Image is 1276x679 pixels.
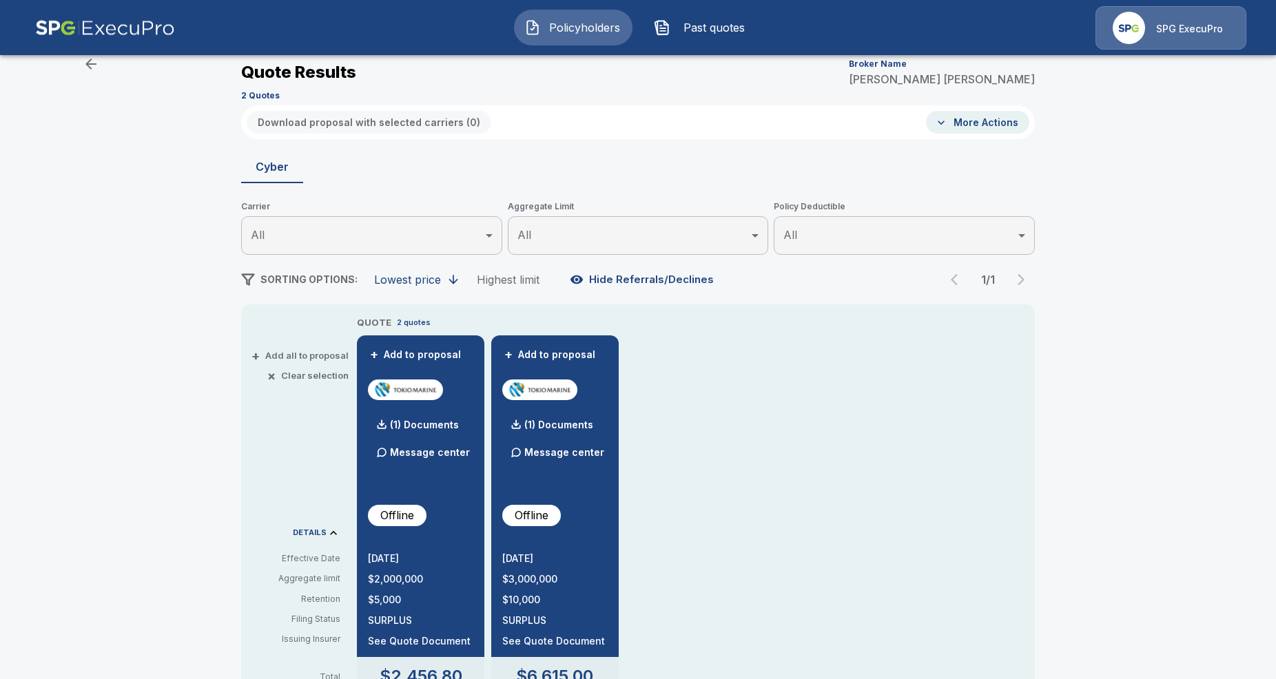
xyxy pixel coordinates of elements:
span: × [267,371,276,380]
button: More Actions [926,111,1029,134]
p: $10,000 [502,595,608,605]
div: Lowest price [374,273,441,286]
p: [DATE] [502,554,608,563]
p: Broker Name [849,60,907,68]
p: $5,000 [368,595,473,605]
p: Quote Results [241,64,356,81]
span: + [504,350,513,359]
p: 1 / 1 [974,274,1002,285]
p: (1) Documents [524,420,593,430]
p: [PERSON_NAME] [PERSON_NAME] [849,74,1035,85]
p: DETAILS [293,529,327,536]
p: QUOTE [357,316,391,330]
span: All [517,228,531,242]
p: Offline [515,507,548,523]
p: Message center [390,445,470,459]
p: Retention [252,593,340,605]
img: tmhcccyber [508,379,572,400]
button: Cyber [241,150,303,183]
p: SURPLUS [502,616,608,625]
img: AA Logo [35,6,175,50]
p: [DATE] [368,554,473,563]
a: Agency IconSPG ExecuPro [1095,6,1246,50]
div: Highest limit [477,273,539,286]
p: SPG ExecuPro [1156,22,1223,36]
button: +Add to proposal [502,347,599,362]
p: Effective Date [252,552,340,565]
span: All [251,228,265,242]
span: SORTING OPTIONS: [260,273,358,285]
p: $2,000,000 [368,574,473,584]
button: Past quotes IconPast quotes [644,10,762,45]
span: Aggregate Limit [508,200,769,213]
p: $3,000,000 [502,574,608,584]
p: SURPLUS [368,616,473,625]
p: 2 quotes [397,317,431,328]
p: Message center [524,445,604,459]
p: Issuing Insurer [252,633,340,645]
span: Policyholders [546,19,622,36]
span: Carrier [241,200,502,213]
p: Filing Status [252,613,340,625]
button: +Add all to proposal [254,351,349,360]
img: tmhcccyber [373,379,438,400]
p: Aggregate limit [252,572,340,585]
button: Download proposal with selected carriers (0) [247,111,491,134]
span: + [251,351,260,360]
button: Policyholders IconPolicyholders [514,10,632,45]
img: Agency Icon [1113,12,1145,44]
button: Hide Referrals/Declines [567,267,719,293]
span: Policy Deductible [774,200,1035,213]
img: Past quotes Icon [654,19,670,36]
span: + [370,350,378,359]
p: See Quote Document [368,636,473,646]
button: ×Clear selection [270,371,349,380]
button: +Add to proposal [368,347,464,362]
p: Offline [380,507,414,523]
p: See Quote Document [502,636,608,646]
span: All [783,228,797,242]
p: 2 Quotes [241,92,280,100]
img: Policyholders Icon [524,19,541,36]
p: (1) Documents [390,420,459,430]
span: Past quotes [676,19,752,36]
